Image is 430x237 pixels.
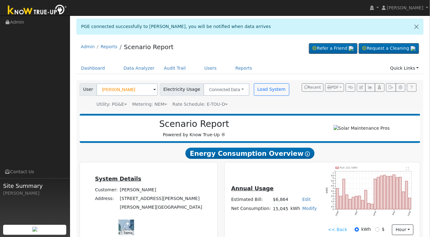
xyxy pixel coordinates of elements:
td: 15,045 [272,204,289,213]
text: 2.5 [331,195,334,197]
rect: onclick="" [384,175,386,210]
span: Electricity Usage [160,83,204,96]
rect: onclick="" [349,199,351,210]
td: [STREET_ADDRESS][PERSON_NAME] [119,194,203,203]
text: kWh [325,188,328,193]
rect: onclick="" [343,179,345,209]
rect: onclick="" [393,175,395,209]
a: Terms (opens in new tab) [124,231,132,235]
button: Recent [302,83,324,92]
td: Net Consumption: [230,204,272,213]
u: Annual Usage [231,185,273,192]
rect: onclick="" [402,192,405,210]
a: Dashboard [77,63,110,74]
rect: onclick="" [380,176,383,210]
u: System Details [95,176,141,182]
rect: onclick="" [396,178,399,210]
text: 4.5 [331,185,334,187]
div: Powered by Know True-Up ® [83,119,306,138]
rect: onclick="" [346,195,348,210]
td: Address: [94,194,119,203]
a: Edit [302,197,311,202]
img: retrieve [411,46,416,51]
rect: onclick="" [336,188,339,210]
rect: onclick="" [371,204,373,210]
input: kWh [355,227,359,232]
a: Refer a Friend [309,43,358,54]
rect: onclick="" [377,177,380,209]
input: $ [375,227,380,232]
button: Multi-Series Graph [365,83,375,92]
div: [PERSON_NAME] [3,190,67,197]
rect: onclick="" [355,196,358,209]
a: Audit Trail [159,63,190,74]
a: Quick Links [386,63,423,74]
rect: onclick="" [362,201,364,210]
a: Open this area in Google Maps (opens a new window) [120,227,141,235]
rect: onclick="" [368,203,370,209]
a: Scenario Report [124,43,174,51]
rect: onclick="" [390,176,392,210]
td: Customer: [94,185,119,194]
a: Users [200,63,222,74]
i: Show Help [305,151,310,156]
text: Pull 101 kWh [340,166,358,170]
text: 6 [333,177,334,179]
text: 4 [333,188,334,190]
a: Modify [302,206,317,211]
a: Close [410,19,423,34]
text: 5.5 [331,180,334,182]
rect: onclick="" [405,181,408,210]
text: 0.5 [331,206,334,208]
span: Site Summary [3,182,67,190]
button: Generate Report Link [346,83,355,92]
text: 6PM [392,211,396,216]
label: $ [382,226,385,233]
a: Admin [81,44,95,49]
text:  [406,167,409,170]
text: 6AM [354,211,358,216]
div: Utility: PG&E [96,101,127,108]
img: Solar Maintenance Pros [334,125,390,132]
rect: onclick="" [339,196,342,210]
text: 11PM [407,211,411,217]
a: Help Link [407,83,417,92]
rect: onclick="" [374,179,376,210]
h2: Scenario Report [86,119,302,129]
div: PGE connected successfully to [PERSON_NAME], you will be notified when data arrives [77,19,424,35]
span: User [80,83,97,96]
a: Reports [100,44,117,49]
label: kWh [361,226,371,233]
td: Estimated Bill: [230,195,272,204]
rect: onclick="" [352,197,354,209]
rect: onclick="" [387,177,389,210]
text: 3.5 [331,190,334,192]
text: 12AM [335,211,339,217]
span: [PERSON_NAME] [387,5,423,10]
button: PDF [325,83,344,92]
img: retrieve [349,46,354,51]
button: Export Interval Data [386,83,396,92]
span: Energy Consumption Overview [185,148,314,159]
span: Alias: None [172,102,228,107]
rect: onclick="" [365,190,367,209]
button: hour [392,225,414,235]
button: Load System [254,83,289,96]
text: 2 [333,198,334,200]
text: 0 [333,208,334,211]
img: Google [120,227,141,235]
text: 5 [333,183,334,185]
span: PDF [328,85,339,90]
button: Settings [396,83,405,92]
button: Login As [375,83,385,92]
rect: onclick="" [358,196,361,210]
img: Know True-Up [5,3,70,17]
rect: onclick="" [409,198,411,210]
td: kWh [289,204,301,213]
a: << Back [328,226,347,233]
rect: onclick="" [399,177,402,210]
td: [PERSON_NAME] [119,185,203,194]
text: 6.5 [331,175,334,177]
text: 1.5 [331,201,334,203]
a: Data Analyzer [119,63,159,74]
